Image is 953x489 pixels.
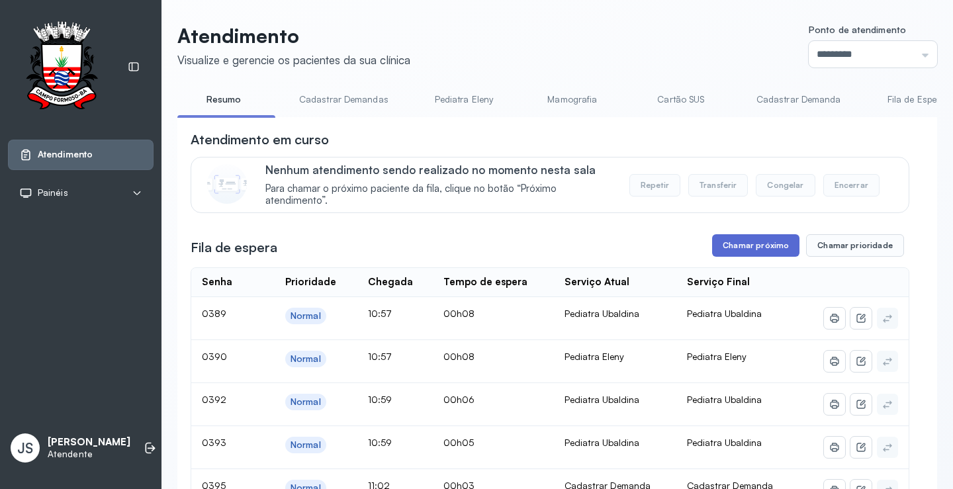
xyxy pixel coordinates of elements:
a: Pediatra Eleny [418,89,510,111]
span: 00h06 [443,394,475,405]
span: Para chamar o próximo paciente da fila, clique no botão “Próximo atendimento”. [265,183,615,208]
a: Cartão SUS [635,89,727,111]
img: Imagem de CalloutCard [207,164,247,204]
div: Pediatra Ubaldina [565,394,666,406]
span: 0392 [202,394,226,405]
span: Ponto de atendimento [809,24,906,35]
span: Pediatra Eleny [687,351,747,362]
div: Normal [291,439,321,451]
div: Visualize e gerencie os pacientes da sua clínica [177,53,410,67]
a: Resumo [177,89,270,111]
a: Cadastrar Demanda [743,89,854,111]
span: 00h08 [443,351,475,362]
div: Tempo de espera [443,276,527,289]
span: Atendimento [38,149,93,160]
p: Atendente [48,449,130,460]
span: 10:59 [368,394,392,405]
span: Painéis [38,187,68,199]
div: Serviço Final [687,276,750,289]
p: Atendimento [177,24,410,48]
div: Serviço Atual [565,276,629,289]
div: Pediatra Ubaldina [565,308,666,320]
div: Normal [291,310,321,322]
span: Pediatra Ubaldina [687,394,762,405]
span: 10:57 [368,308,392,319]
p: Nenhum atendimento sendo realizado no momento nesta sala [265,163,615,177]
span: 0389 [202,308,226,319]
div: Pediatra Ubaldina [565,437,666,449]
button: Congelar [756,174,815,197]
span: Pediatra Ubaldina [687,437,762,448]
button: Chamar próximo [712,234,799,257]
button: Transferir [688,174,749,197]
a: Mamografia [526,89,619,111]
h3: Atendimento em curso [191,130,329,149]
div: Prioridade [285,276,336,289]
span: Pediatra Ubaldina [687,308,762,319]
div: Chegada [368,276,413,289]
span: 0393 [202,437,226,448]
div: Pediatra Eleny [565,351,666,363]
span: 00h08 [443,308,475,319]
button: Chamar prioridade [806,234,904,257]
button: Repetir [629,174,680,197]
span: 10:57 [368,351,392,362]
img: Logotipo do estabelecimento [14,21,109,113]
a: Atendimento [19,148,142,161]
span: 00h05 [443,437,474,448]
h3: Fila de espera [191,238,277,257]
span: 0390 [202,351,227,362]
div: Senha [202,276,232,289]
p: [PERSON_NAME] [48,436,130,449]
span: 10:59 [368,437,392,448]
button: Encerrar [823,174,880,197]
a: Cadastrar Demandas [286,89,402,111]
div: Normal [291,353,321,365]
div: Normal [291,396,321,408]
